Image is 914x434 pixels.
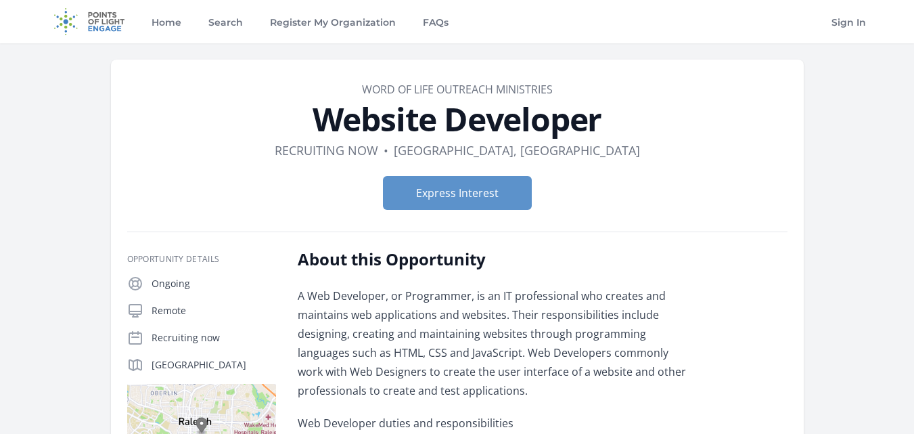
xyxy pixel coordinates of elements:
button: Express Interest [383,176,532,210]
h2: About this Opportunity [298,248,693,270]
h1: Website Developer [127,103,787,135]
a: Word of Life Outreach Ministries [362,82,553,97]
dd: [GEOGRAPHIC_DATA], [GEOGRAPHIC_DATA] [394,141,640,160]
p: A Web Developer, or Programmer, is an IT professional who creates and maintains web applications ... [298,286,693,400]
p: Recruiting now [152,331,276,345]
h3: Opportunity Details [127,254,276,265]
dd: Recruiting now [275,141,378,160]
p: [GEOGRAPHIC_DATA] [152,358,276,372]
div: • [384,141,388,160]
p: Remote [152,304,276,318]
p: Ongoing [152,277,276,290]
